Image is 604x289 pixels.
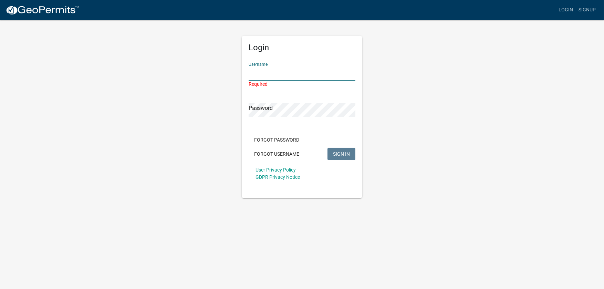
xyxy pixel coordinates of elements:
[327,148,355,160] button: SIGN IN
[333,151,350,156] span: SIGN IN
[576,3,598,17] a: Signup
[256,174,300,180] a: GDPR Privacy Notice
[556,3,576,17] a: Login
[249,43,355,53] h5: Login
[249,148,305,160] button: Forgot Username
[249,81,355,88] div: Required
[249,134,305,146] button: Forgot Password
[256,167,296,173] a: User Privacy Policy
